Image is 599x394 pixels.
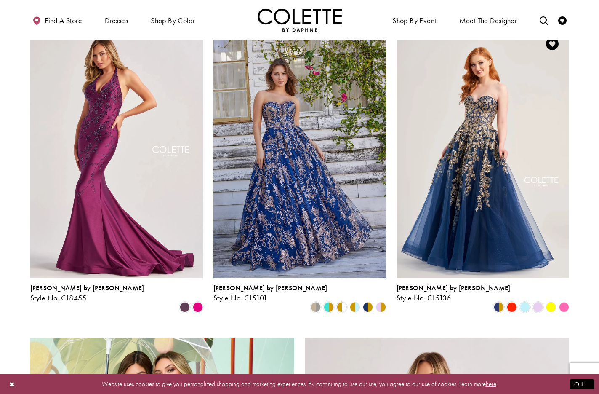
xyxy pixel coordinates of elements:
p: Website uses cookies to give you personalized shopping and marketing experiences. By continuing t... [61,378,538,390]
a: Visit Colette by Daphne Style No. CL5136 Page [397,27,569,278]
i: Yellow [546,302,556,312]
i: Plum [180,302,190,312]
span: Style No. CL5101 [213,293,268,303]
i: Lilac/Gold [376,302,386,312]
span: [PERSON_NAME] by [PERSON_NAME] [30,284,144,292]
span: Shop By Event [390,8,438,32]
i: Lilac [533,302,543,312]
a: Visit Colette by Daphne Style No. CL5101 Page [213,27,386,278]
div: Colette by Daphne Style No. CL5136 [397,284,511,302]
span: Shop By Event [392,16,436,25]
i: Gold/White [337,302,347,312]
span: Dresses [105,16,128,25]
div: Colette by Daphne Style No. CL8455 [30,284,144,302]
a: Check Wishlist [556,8,569,32]
i: Gold/Pewter [311,302,321,312]
button: Close Dialog [5,377,19,391]
i: Scarlet [507,302,517,312]
i: Navy Blue/Gold [494,302,504,312]
span: Style No. CL5136 [397,293,451,303]
button: Submit Dialog [570,379,594,389]
i: Light Blue/Gold [350,302,360,312]
a: here [486,380,496,388]
span: Style No. CL8455 [30,293,87,303]
div: Colette by Daphne Style No. CL5101 [213,284,327,302]
img: Colette by Daphne [258,8,342,32]
span: Shop by color [149,8,197,32]
a: Add to Wishlist [543,35,561,53]
span: Shop by color [151,16,195,25]
span: [PERSON_NAME] by [PERSON_NAME] [213,284,327,292]
i: Pink [559,302,569,312]
a: Visit Colette by Daphne Style No. CL8455 Page [30,27,203,278]
i: Turquoise/Gold [324,302,334,312]
a: Toggle search [538,8,550,32]
span: [PERSON_NAME] by [PERSON_NAME] [397,284,511,292]
i: Navy/Gold [363,302,373,312]
a: Find a store [30,8,84,32]
i: Lipstick Pink [193,302,203,312]
span: Dresses [103,8,130,32]
i: Light Blue [520,302,530,312]
span: Meet the designer [459,16,517,25]
span: Find a store [45,16,82,25]
a: Meet the designer [457,8,519,32]
a: Visit Home Page [258,8,342,32]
